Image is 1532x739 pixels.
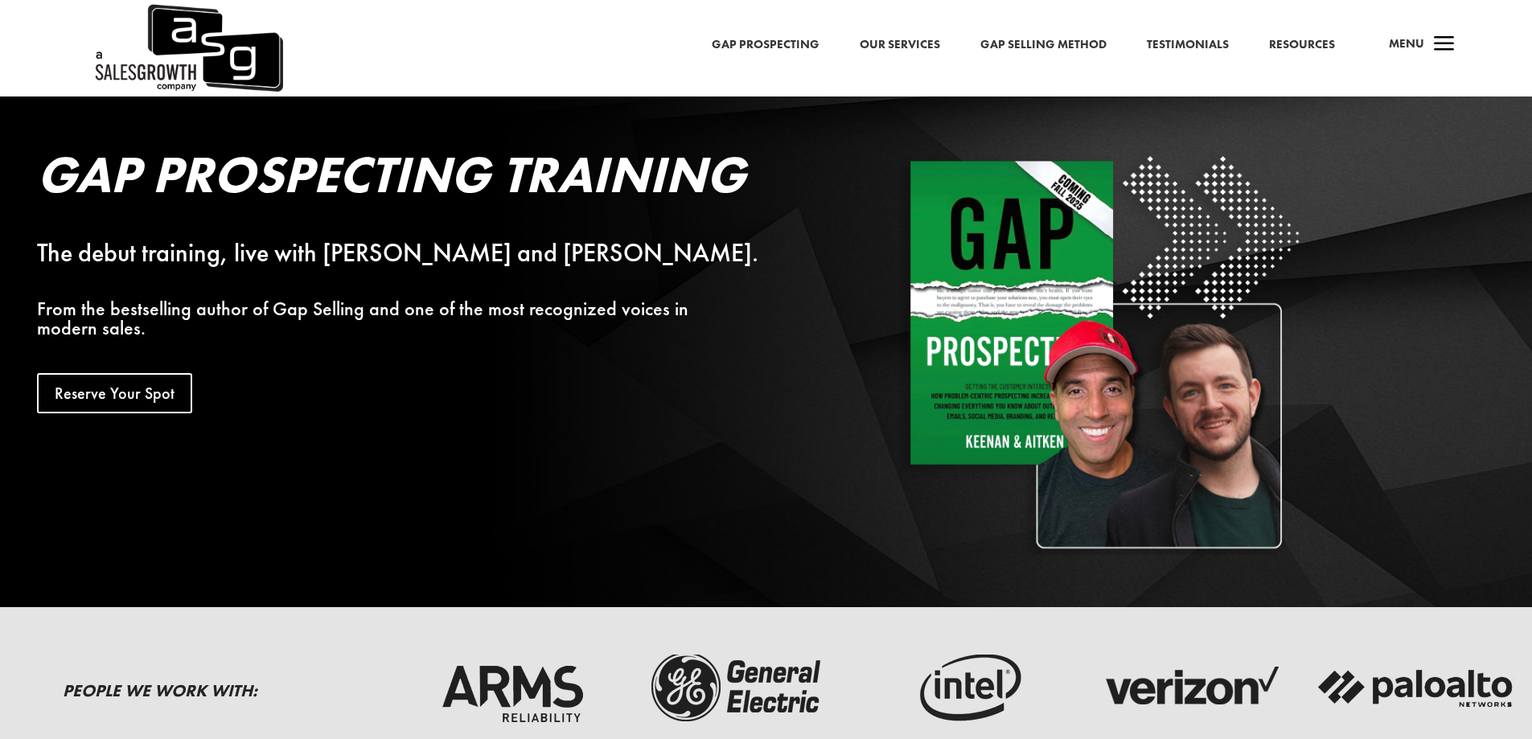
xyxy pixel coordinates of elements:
a: Reserve Your Spot [37,373,192,413]
span: Menu [1389,35,1424,51]
img: arms-reliability-logo-dark [412,647,613,728]
a: Gap Prospecting [712,35,819,55]
img: palato-networks-logo-dark [1316,647,1517,728]
img: ge-logo-dark [638,647,839,728]
div: The debut training, live with [PERSON_NAME] and [PERSON_NAME]. [37,244,791,263]
img: intel-logo-dark [864,647,1065,728]
img: verizon-logo-dark [1090,647,1291,728]
span: a [1428,29,1460,61]
a: Gap Selling Method [980,35,1107,55]
a: Testimonials [1147,35,1229,55]
p: From the bestselling author of Gap Selling and one of the most recognized voices in modern sales. [37,299,791,338]
img: Square White - Shadow [899,149,1305,555]
a: Resources [1269,35,1335,55]
h2: Gap Prospecting Training [37,149,791,208]
a: Our Services [860,35,940,55]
